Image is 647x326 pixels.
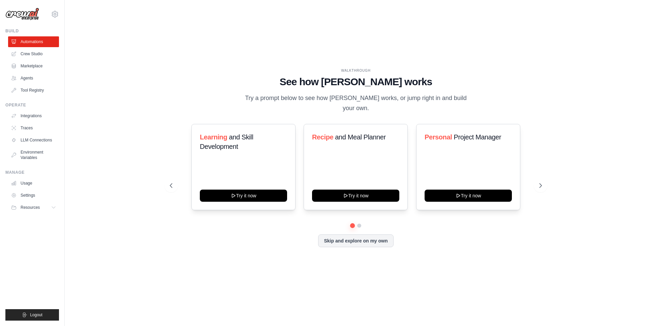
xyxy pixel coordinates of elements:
a: Usage [8,178,59,189]
span: and Skill Development [200,133,253,150]
button: Resources [8,202,59,213]
span: Project Manager [454,133,501,141]
button: Try it now [425,190,512,202]
a: Crew Studio [8,48,59,59]
a: Environment Variables [8,147,59,163]
button: Logout [5,309,59,321]
a: Traces [8,123,59,133]
button: Try it now [312,190,399,202]
span: and Meal Planner [335,133,386,141]
a: Tool Registry [8,85,59,96]
div: Manage [5,170,59,175]
a: LLM Connections [8,135,59,145]
span: Learning [200,133,227,141]
span: Resources [21,205,40,210]
p: Try a prompt below to see how [PERSON_NAME] works, or jump right in and build your own. [243,93,469,113]
div: WALKTHROUGH [170,68,542,73]
button: Skip and explore on my own [318,234,393,247]
img: Logo [5,8,39,21]
div: Operate [5,102,59,108]
a: Agents [8,73,59,84]
h1: See how [PERSON_NAME] works [170,76,542,88]
span: Recipe [312,133,333,141]
a: Settings [8,190,59,201]
a: Automations [8,36,59,47]
a: Marketplace [8,61,59,71]
div: Build [5,28,59,34]
button: Try it now [200,190,287,202]
a: Integrations [8,110,59,121]
span: Logout [30,312,42,318]
span: Personal [425,133,452,141]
